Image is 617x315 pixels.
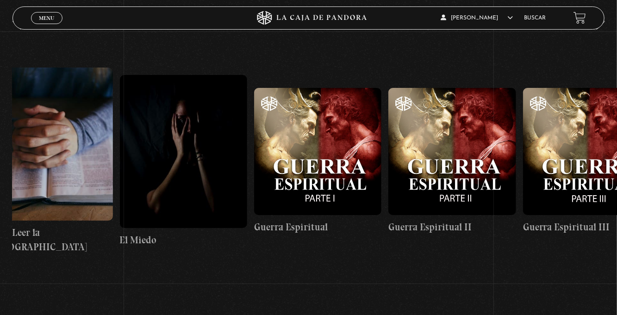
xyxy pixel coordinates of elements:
[573,12,586,24] a: View your shopping cart
[589,13,605,30] button: Next
[12,13,29,30] button: Previous
[120,233,247,247] h4: El Miedo
[36,23,57,29] span: Cerrar
[254,220,381,235] h4: Guerra Espiritual
[388,37,516,285] a: Guerra Espiritual II
[441,15,513,21] span: [PERSON_NAME]
[254,37,381,285] a: Guerra Espiritual
[388,220,516,235] h4: Guerra Espiritual II
[39,15,54,21] span: Menu
[524,15,546,21] a: Buscar
[120,37,247,285] a: El Miedo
